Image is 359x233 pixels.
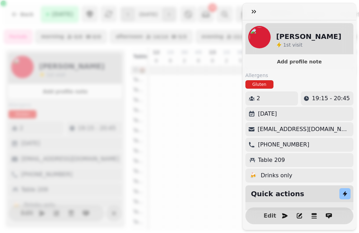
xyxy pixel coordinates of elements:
p: Table 209 [258,156,285,164]
p: [PHONE_NUMBER] [258,141,310,149]
button: Add profile note [248,57,351,66]
p: 2 [257,94,260,103]
p: 19:15 - 20:45 [312,94,350,103]
p: 🍻 [250,171,257,180]
p: [EMAIL_ADDRESS][DOMAIN_NAME] [258,125,351,133]
h2: Quick actions [251,189,304,199]
span: Add profile note [254,59,345,64]
img: aHR0cHM6Ly93d3cuZ3JhdmF0YXIuY29tL2F2YXRhci8wOGJmNGFiYmVhNTY1NWE2ZGI3MDVmMjlhOTFkYTE0YT9zPTE1MCZkP... [248,26,271,48]
p: [DATE] [258,110,277,118]
span: Edit [266,213,274,219]
span: 1 [283,42,286,48]
span: st [286,42,292,48]
label: Allergens [245,72,353,79]
button: Edit [263,209,277,223]
h2: [PERSON_NAME] [276,32,341,41]
p: visit [283,41,303,48]
p: Gluten [252,82,266,87]
p: Drinks only [261,171,292,180]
